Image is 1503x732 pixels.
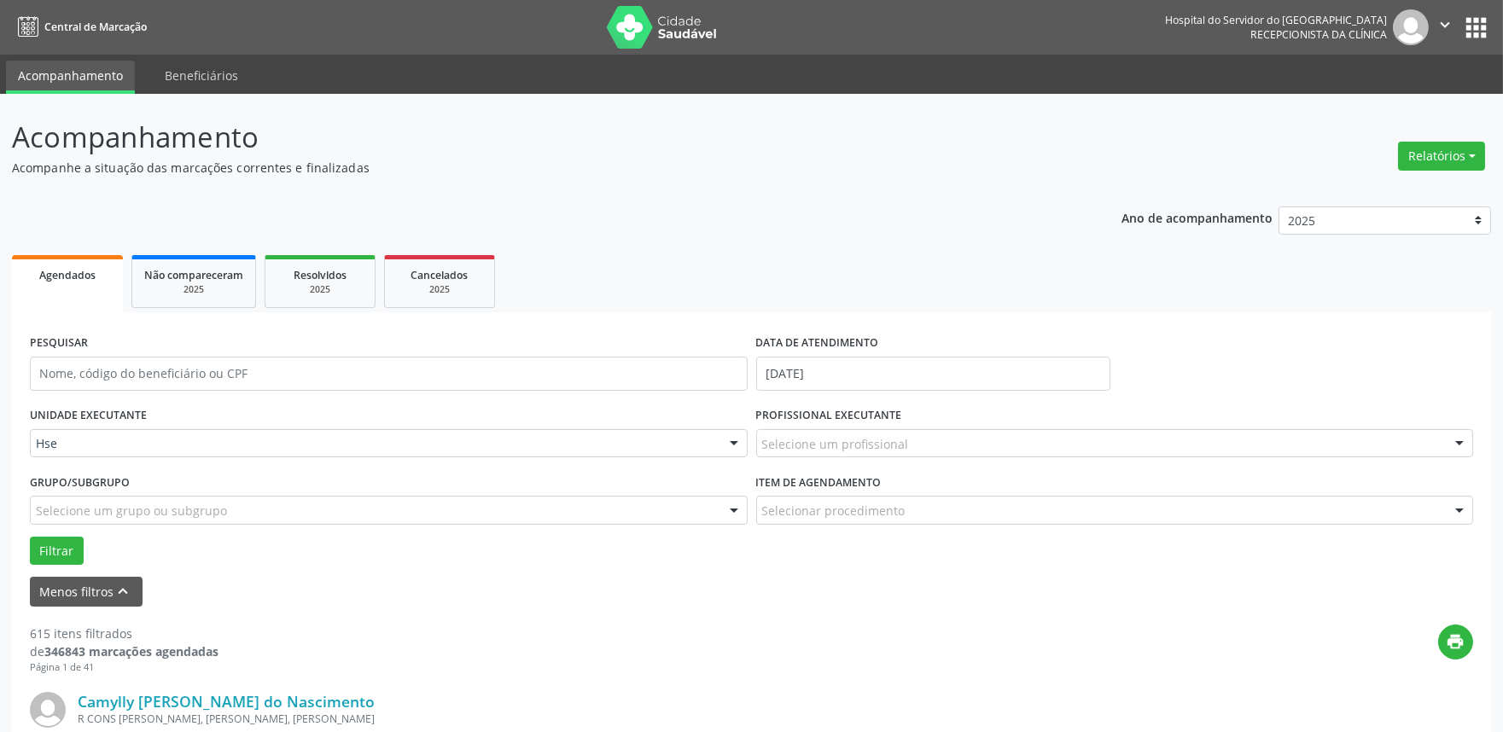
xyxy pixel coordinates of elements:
strong: 346843 marcações agendadas [44,643,218,659]
span: Recepcionista da clínica [1250,27,1387,42]
span: Cancelados [411,268,469,282]
div: Hospital do Servidor do [GEOGRAPHIC_DATA] [1165,13,1387,27]
img: img [30,692,66,728]
input: Nome, código do beneficiário ou CPF [30,357,748,391]
span: Resolvidos [294,268,347,282]
i: print [1447,632,1465,651]
img: img [1393,9,1429,45]
i: keyboard_arrow_up [114,582,133,601]
a: Beneficiários [153,61,250,90]
p: Acompanhe a situação das marcações correntes e finalizadas [12,159,1047,177]
button: print [1438,625,1473,659]
label: Grupo/Subgrupo [30,469,130,496]
p: Acompanhamento [12,116,1047,159]
label: PESQUISAR [30,330,88,357]
span: Selecionar procedimento [762,502,906,520]
div: 2025 [397,283,482,296]
label: UNIDADE EXECUTANTE [30,403,147,429]
span: Selecione um profissional [762,435,909,453]
span: Selecione um grupo ou subgrupo [36,502,227,520]
span: Central de Marcação [44,20,147,34]
a: Camylly [PERSON_NAME] do Nascimento [78,692,375,711]
span: Hse [36,435,713,452]
div: 615 itens filtrados [30,625,218,642]
div: R CONS [PERSON_NAME], [PERSON_NAME], [PERSON_NAME] [78,712,1217,726]
div: Página 1 de 41 [30,660,218,675]
label: PROFISSIONAL EXECUTANTE [756,403,902,429]
div: 2025 [277,283,363,296]
label: Item de agendamento [756,469,882,496]
button: Filtrar [30,537,84,566]
input: Selecione um intervalo [756,357,1110,391]
button: Relatórios [1398,142,1485,171]
button: apps [1461,13,1491,43]
a: Central de Marcação [12,13,147,41]
button: Menos filtroskeyboard_arrow_up [30,577,143,607]
button:  [1429,9,1461,45]
i:  [1436,15,1454,34]
span: Não compareceram [144,268,243,282]
label: DATA DE ATENDIMENTO [756,330,879,357]
p: Ano de acompanhamento [1121,206,1273,228]
div: de [30,642,218,660]
a: Acompanhamento [6,61,135,94]
span: Agendados [39,268,96,282]
div: 2025 [144,283,243,296]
